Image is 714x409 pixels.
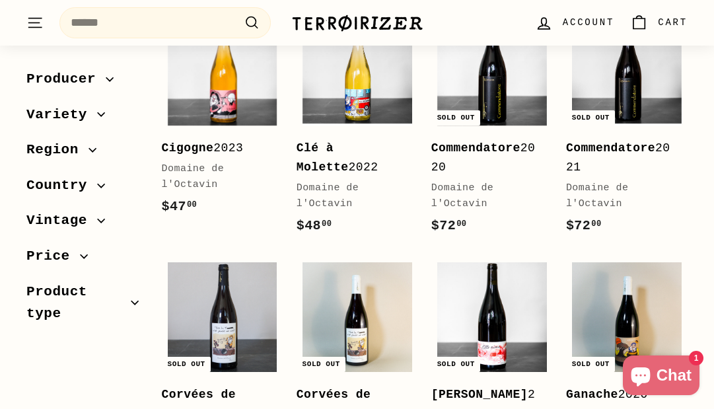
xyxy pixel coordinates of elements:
[431,139,540,177] div: 2020
[26,242,141,278] button: Price
[566,388,618,401] b: Ganache
[162,161,270,193] div: Domaine de l'Octavin
[432,110,480,126] div: Sold out
[432,357,480,372] div: Sold out
[567,357,615,372] div: Sold out
[297,357,345,372] div: Sold out
[658,15,688,30] span: Cart
[162,141,214,155] b: Cigogne
[619,355,703,398] inbox-online-store-chat: Shopify online store chat
[567,110,615,126] div: Sold out
[431,180,540,212] div: Domaine de l'Octavin
[162,199,197,214] span: $47
[26,281,131,325] span: Product type
[431,388,528,401] b: [PERSON_NAME]
[26,139,89,161] span: Region
[322,219,332,229] sup: 00
[26,65,141,100] button: Producer
[162,357,211,372] div: Sold out
[26,68,106,91] span: Producer
[297,180,405,212] div: Domaine de l'Octavin
[26,100,141,136] button: Variety
[26,135,141,171] button: Region
[563,15,614,30] span: Account
[297,218,332,233] span: $48
[431,10,553,249] a: Sold out Commendatore2020Domaine de l'Octavin
[431,141,520,155] b: Commendatore
[187,200,197,209] sup: 00
[26,104,97,126] span: Variety
[162,139,270,158] div: 2023
[297,139,405,177] div: 2022
[297,141,349,174] b: Clé à Molette
[566,139,674,177] div: 2021
[566,218,602,233] span: $72
[566,180,674,212] div: Domaine de l'Octavin
[26,278,141,335] button: Product type
[431,218,467,233] span: $72
[622,3,696,42] a: Cart
[26,171,141,207] button: Country
[26,206,141,242] button: Vintage
[26,245,80,268] span: Price
[26,174,97,197] span: Country
[456,219,466,229] sup: 00
[566,141,655,155] b: Commendatore
[566,10,688,249] a: Sold out Commendatore2021Domaine de l'Octavin
[527,3,622,42] a: Account
[297,10,418,249] a: Clé à Molette2022Domaine de l'Octavin
[26,209,97,232] span: Vintage
[566,385,674,404] div: 2020
[591,219,601,229] sup: 00
[162,10,283,231] a: Cigogne2023Domaine de l'Octavin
